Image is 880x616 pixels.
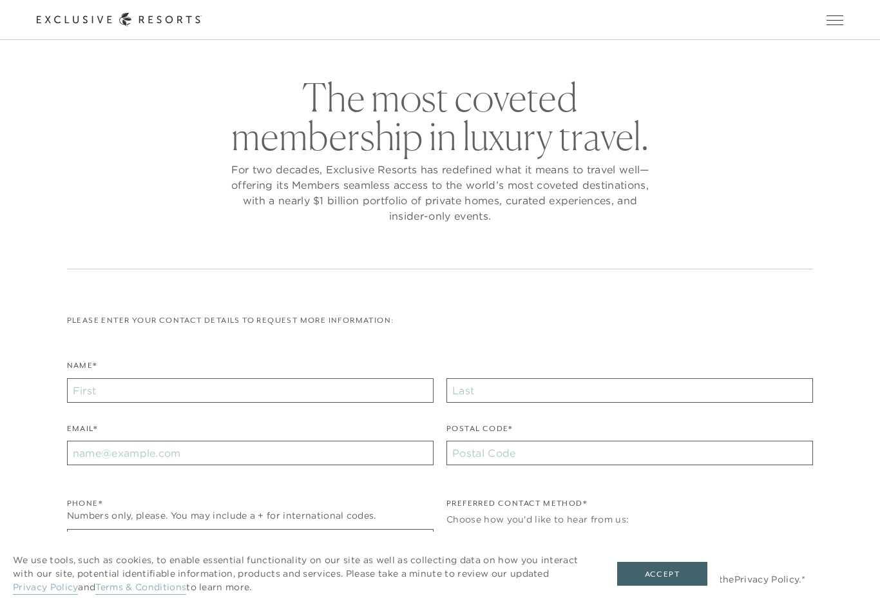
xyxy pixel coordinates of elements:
div: Country Code Selector [68,530,104,554]
div: Numbers only, please. You may include a + for international codes. [67,509,434,523]
input: Enter a phone number [104,530,433,554]
legend: Preferred Contact Method* [446,497,587,516]
div: Phone* [67,497,434,510]
input: First [67,378,434,403]
a: Terms & Conditions [95,581,186,595]
p: Please enter your contact details to request more information: [67,314,814,327]
label: Name* [67,360,97,378]
a: Privacy Policy [734,573,799,585]
p: We use tools, such as cookies, to enable essential functionality on our site as well as collectin... [13,553,591,594]
input: Postal Code [446,441,813,465]
input: name@example.com [67,441,434,465]
button: Accept [617,562,707,586]
input: Last [446,378,813,403]
p: For two decades, Exclusive Resorts has redefined what it means to travel well—offering its Member... [227,162,653,224]
label: Email* [67,423,97,441]
a: Privacy Policy [13,581,78,595]
button: Open navigation [827,15,843,24]
label: Postal Code* [446,423,513,441]
h2: The most coveted membership in luxury travel. [227,78,653,155]
div: Choose how you'd like to hear from us: [446,513,813,526]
